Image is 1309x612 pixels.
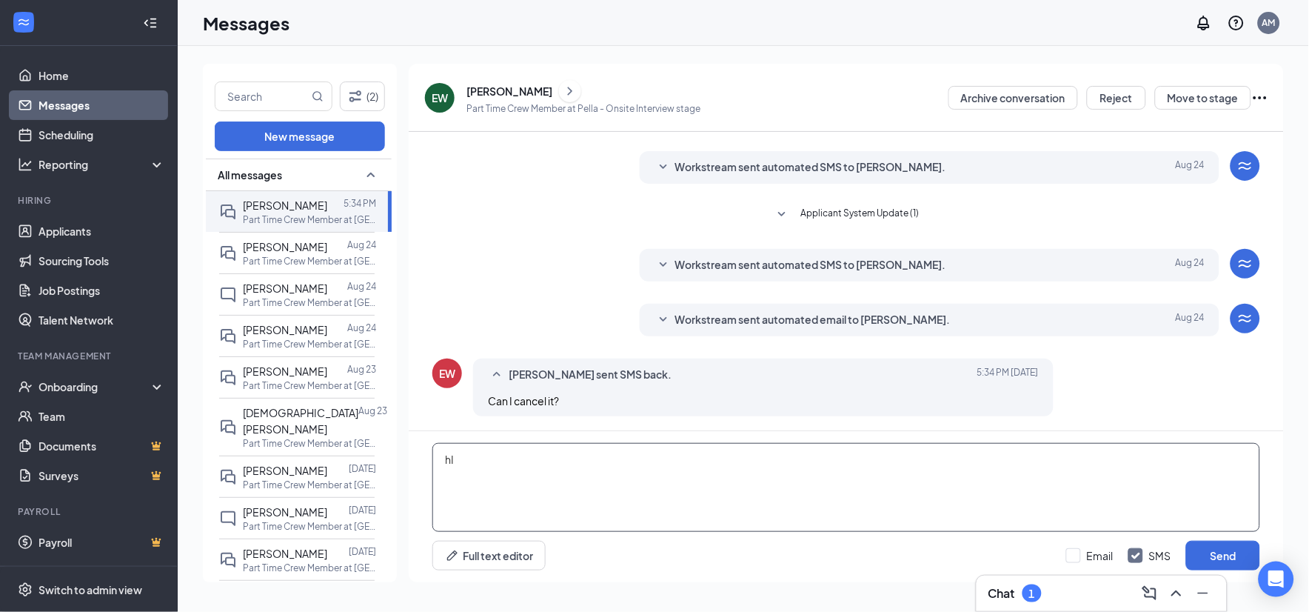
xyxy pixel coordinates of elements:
span: [PERSON_NAME] [243,365,327,378]
svg: Collapse [143,16,158,30]
svg: SmallChevronDown [654,159,672,176]
svg: SmallChevronUp [488,366,506,384]
svg: SmallChevronDown [654,311,672,329]
p: Part Time Crew Member at [GEOGRAPHIC_DATA] [243,338,376,350]
a: Applicants [38,216,165,246]
svg: ChevronUp [1168,585,1185,602]
textarea: hI [432,443,1260,532]
p: [DATE] [349,462,376,475]
a: Messages [38,90,165,120]
svg: DoubleChat [219,551,237,569]
button: Minimize [1191,582,1215,605]
svg: DoubleChat [219,203,237,221]
span: [PERSON_NAME] [243,199,327,212]
span: Workstream sent automated SMS to [PERSON_NAME]. [675,159,946,176]
span: [PERSON_NAME] [243,547,327,560]
p: Aug 24 [347,239,376,251]
button: Archive conversation [948,86,1078,110]
h1: Messages [203,10,289,36]
p: Part Time Crew Member at [GEOGRAPHIC_DATA] [243,255,376,267]
span: Aug 24 [1176,159,1205,176]
svg: WorkstreamLogo [1236,255,1254,273]
a: DocumentsCrown [38,431,165,461]
div: Open Intercom Messenger [1259,562,1294,597]
a: Team [38,402,165,431]
svg: Analysis [18,157,33,172]
p: [DATE] [349,545,376,558]
button: Reject [1087,86,1146,110]
div: Hiring [18,194,162,207]
button: Filter (2) [340,82,385,111]
svg: QuestionInfo [1228,14,1245,32]
input: Search [215,82,309,110]
span: Aug 24 [1176,311,1205,329]
button: ChevronRight [559,80,581,102]
svg: SmallChevronUp [362,166,380,184]
span: [PERSON_NAME] sent SMS back. [509,366,672,384]
svg: WorkstreamLogo [16,15,31,30]
a: Sourcing Tools [38,246,165,276]
p: Aug 24 [347,322,376,334]
a: Job Postings [38,276,165,305]
a: PayrollCrown [38,528,165,557]
svg: SmallChevronDown [773,206,791,224]
svg: UserCheck [18,379,33,394]
svg: Minimize [1194,585,1212,602]
svg: Filter [346,87,364,105]
svg: Notifications [1195,14,1213,32]
a: Talent Network [38,305,165,335]
span: [DATE] 5:34 PM [977,366,1039,384]
span: Applicant System Update (1) [800,206,919,224]
span: [PERSON_NAME] [243,282,327,295]
button: ComposeMessage [1138,582,1162,605]
a: Scheduling [38,120,165,150]
p: [DATE] [349,504,376,516]
span: Workstream sent automated SMS to [PERSON_NAME]. [675,256,946,274]
span: All messages [218,167,282,182]
p: Part Time Crew Member at [GEOGRAPHIC_DATA] [243,520,376,533]
button: SmallChevronDownApplicant System Update (1) [773,206,919,224]
svg: Ellipses [1251,89,1269,107]
svg: WorkstreamLogo [1236,157,1254,175]
p: Aug 23 [347,363,376,376]
svg: DoubleChat [219,245,237,262]
div: 1 [1029,588,1035,600]
span: [PERSON_NAME] [243,323,327,336]
span: [DEMOGRAPHIC_DATA][PERSON_NAME] [243,406,358,436]
span: Workstream sent automated email to [PERSON_NAME]. [675,311,951,329]
h3: Chat [988,585,1015,602]
svg: ChevronRight [563,82,577,100]
svg: DoubleChat [219,327,237,345]
div: AM [1262,16,1276,29]
svg: SmallChevronDown [654,256,672,274]
div: EW [439,366,455,381]
div: Payroll [18,505,162,518]
span: [PERSON_NAME] [243,505,327,519]
span: [PERSON_NAME] [243,464,327,477]
svg: DoubleChat [219,419,237,436]
span: Aug 24 [1176,256,1205,274]
div: EW [432,90,448,105]
p: Part Time Crew Member at [GEOGRAPHIC_DATA] [243,479,376,491]
svg: Settings [18,582,33,597]
a: SurveysCrown [38,461,165,490]
div: Reporting [38,157,166,172]
button: ChevronUp [1165,582,1188,605]
p: Part Time Crew Member at [GEOGRAPHIC_DATA] [243,296,376,309]
button: Full text editorPen [432,541,546,571]
p: 5:34 PM [344,197,376,210]
svg: DoubleChat [219,468,237,486]
svg: ChatInactive [219,510,237,528]
span: [PERSON_NAME] [243,240,327,253]
p: Aug 23 [358,405,387,417]
svg: Pen [445,548,460,563]
p: Part Time Crew Member at [GEOGRAPHIC_DATA] [243,437,376,450]
svg: DoubleChat [219,369,237,387]
p: Part Time Crew Member at [GEOGRAPHIC_DATA] [243,562,376,574]
div: [PERSON_NAME] [466,84,552,99]
button: Move to stage [1155,86,1251,110]
div: Switch to admin view [38,582,142,597]
svg: ChatInactive [219,286,237,304]
button: Send [1186,541,1260,571]
div: Onboarding [38,379,153,394]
